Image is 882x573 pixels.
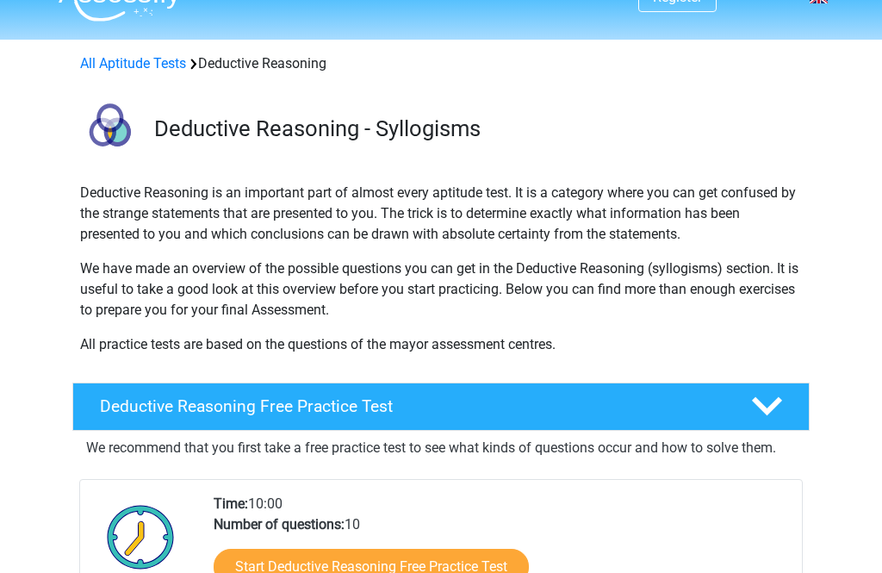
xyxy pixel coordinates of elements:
b: Number of questions: [214,517,345,533]
p: We have made an overview of the possible questions you can get in the Deductive Reasoning (syllog... [80,259,802,321]
p: All practice tests are based on the questions of the mayor assessment centres. [80,335,802,356]
a: All Aptitude Tests [80,56,186,72]
b: Time: [214,496,248,513]
h3: Deductive Reasoning - Syllogisms [154,116,796,143]
p: We recommend that you first take a free practice test to see what kinds of questions occur and ho... [86,439,796,459]
img: deductive reasoning [73,96,146,169]
div: Deductive Reasoning [73,54,809,75]
a: Deductive Reasoning Free Practice Test [65,383,817,432]
p: Deductive Reasoning is an important part of almost every aptitude test. It is a category where yo... [80,184,802,246]
h4: Deductive Reasoning Free Practice Test [100,397,724,417]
